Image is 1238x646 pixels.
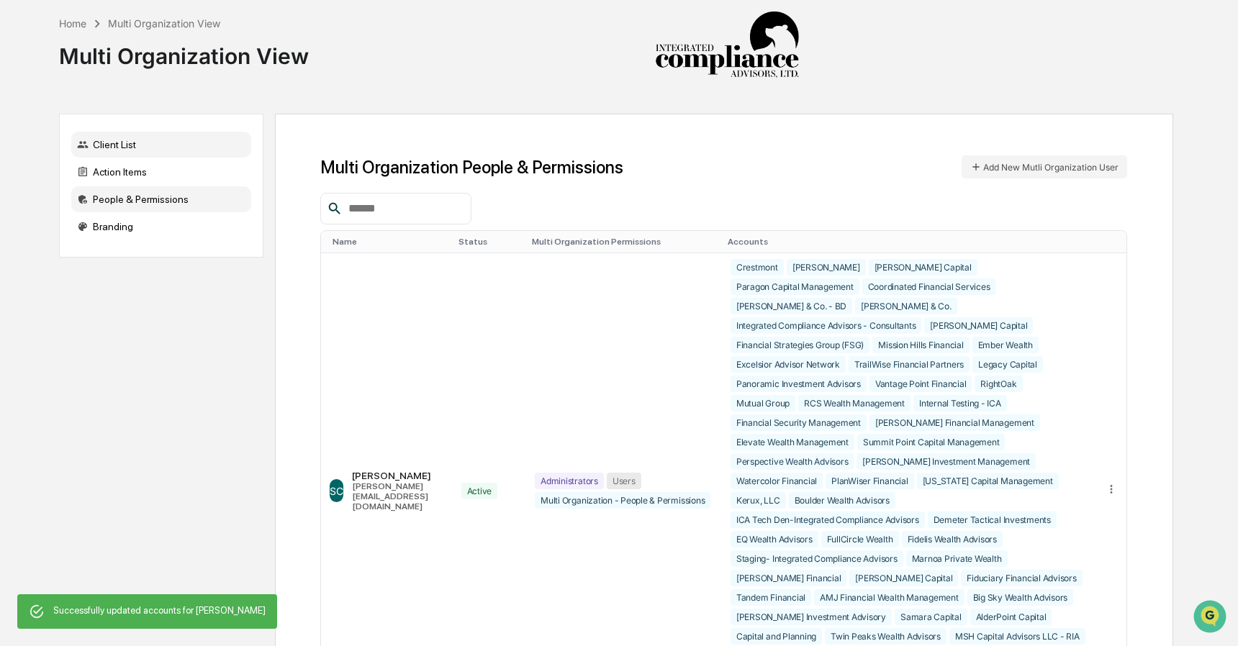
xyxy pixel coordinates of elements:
div: 🔎 [14,210,26,222]
div: [PERSON_NAME] & Co. [855,298,957,314]
img: Integrated Compliance Advisors [655,12,799,79]
div: ICA Tech Den-Integrated Compliance Advisors [731,511,925,528]
div: Capital and Planning [731,628,822,645]
button: Add New Mutli Organization User [962,155,1127,178]
div: Multi Organization - People & Permissions [535,492,710,509]
div: Elevate Wealth Management [731,434,854,450]
div: AlderPoint Capital [970,609,1052,625]
div: Toggle SortBy [532,237,716,247]
div: RCS Wealth Management [798,395,911,411]
div: Integrated Compliance Advisors - Consultants [731,317,921,334]
span: Attestations [119,181,179,196]
span: SC [330,485,343,497]
div: Financial Strategies Group (FSG) [731,337,869,353]
div: Samara Capital [895,609,967,625]
div: Multi Organization View [59,32,309,69]
div: PlanWiser Financial [826,473,913,489]
button: Start new chat [245,114,262,132]
div: Ember Wealth [972,337,1039,353]
a: 🔎Data Lookup [9,203,96,229]
div: Legacy Capital [972,356,1043,373]
div: Big Sky Wealth Advisors [967,589,1073,606]
p: How can we help? [14,30,262,53]
div: Toggle SortBy [458,237,521,247]
div: Marnoa Private Wealth [906,550,1008,567]
div: 🗄️ [104,183,116,194]
a: 🖐️Preclearance [9,176,99,201]
div: Vantage Point Financial [869,376,972,392]
div: [PERSON_NAME] Capital [869,259,977,276]
div: EQ Wealth Advisors [731,531,818,547]
div: [PERSON_NAME] [787,259,866,276]
div: Home [59,17,86,29]
iframe: Open customer support [1192,599,1231,637]
div: [PERSON_NAME] Capital [849,570,958,586]
h1: Multi Organization People & Permissions [320,157,623,178]
div: Panoramic Investment Advisors [731,376,867,392]
a: 🗄️Attestations [99,176,184,201]
a: Powered byPylon [101,243,174,255]
div: 🖐️ [14,183,26,194]
div: Active [461,483,498,499]
div: [PERSON_NAME] & Co. - BD [731,298,852,314]
div: Toggle SortBy [1108,237,1121,247]
div: Action Items [71,159,251,185]
div: TrailWise Financial Partners [849,356,970,373]
div: [PERSON_NAME] Financial [731,570,846,586]
div: Tandem Financial [731,589,811,606]
div: Toggle SortBy [728,237,1090,247]
div: RightOak [975,376,1022,392]
div: Twin Peaks Wealth Advisors [825,628,946,645]
div: Crestmont [731,259,784,276]
div: Perspective Wealth Advisors [731,453,854,470]
div: Excelsior Advisor Network [731,356,846,373]
div: Toggle SortBy [333,237,447,247]
div: Client List [71,132,251,158]
div: MSH Capital Advisors LLC - RIA [949,628,1085,645]
div: Users [607,473,641,489]
div: FullCircle Wealth [821,531,899,547]
div: Fiduciary Financial Advisors [961,570,1082,586]
img: 1746055101610-c473b297-6a78-478c-a979-82029cc54cd1 [14,110,40,136]
div: [PERSON_NAME][EMAIL_ADDRESS][DOMAIN_NAME] [352,481,444,511]
div: Administrators [535,473,604,489]
span: Data Lookup [29,209,91,223]
div: Summit Point Capital Management [857,434,1006,450]
div: Branding [71,214,251,240]
div: Internal Testing - ICA [913,395,1007,411]
div: Successfully updated accounts for [PERSON_NAME] [53,599,266,624]
div: Staging- Integrated Compliance Advisors [731,550,903,567]
div: [US_STATE] Capital Management [917,473,1059,489]
div: Start new chat [49,110,236,124]
div: We're available if you need us! [49,124,182,136]
div: AMJ Financial Wealth Management [814,589,964,606]
div: Coordinated Financial Services [862,278,996,295]
span: Preclearance [29,181,93,196]
div: [PERSON_NAME] Investment Advisory [731,609,892,625]
div: [PERSON_NAME] Investment Management [857,453,1036,470]
div: [PERSON_NAME] [352,470,444,481]
div: Demeter Tactical Investments [928,511,1057,528]
span: Pylon [143,244,174,255]
div: Paragon Capital Management [731,278,859,295]
div: Fidelis Wealth Advisors [902,531,1003,547]
div: [PERSON_NAME] Capital [924,317,1033,334]
div: Boulder Wealth Advisors [789,492,895,509]
div: People & Permissions [71,186,251,212]
div: Mutual Group [731,395,795,411]
div: Mission Hills Financial [872,337,969,353]
div: Financial Security Management [731,414,867,431]
div: Kerux, LLC [731,492,786,509]
div: Watercolor Financial [731,473,823,489]
div: [PERSON_NAME] Financial Management [869,414,1040,431]
div: Multi Organization View [108,17,220,29]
